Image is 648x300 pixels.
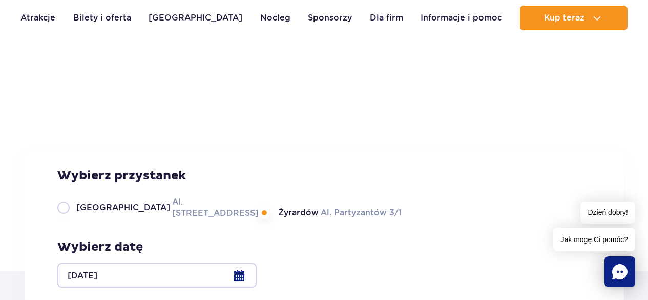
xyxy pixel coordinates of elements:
label: Al. [STREET_ADDRESS] [57,196,247,219]
a: Sponsorzy [308,6,352,30]
span: Kup teraz [544,13,584,23]
a: Nocleg [260,6,290,30]
div: Chat [604,256,635,287]
button: Kup teraz [520,6,628,30]
h3: Wybierz datę [57,239,257,255]
a: Atrakcje [20,6,55,30]
a: [GEOGRAPHIC_DATA] [149,6,242,30]
h3: Wybierz przystanek [57,168,402,184]
span: Żyrardów [278,207,319,218]
span: [GEOGRAPHIC_DATA] [76,202,170,213]
a: Informacje i pomoc [421,6,502,30]
span: Jak mogę Ci pomóc? [553,228,635,251]
a: Bilety i oferta [73,6,131,30]
span: Dzień dobry! [580,202,635,224]
label: Al. Partyzantów 3/1 [259,206,402,219]
a: Dla firm [370,6,403,30]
